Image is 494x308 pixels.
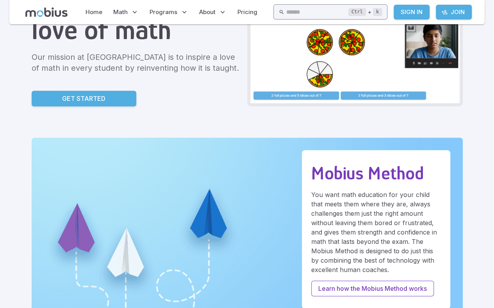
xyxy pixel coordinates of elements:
h2: Mobius Method [311,163,441,184]
kbd: Ctrl [348,8,366,16]
div: + [348,7,382,17]
p: Learn how the Mobius Method works [318,284,427,293]
p: You want math education for your child that meets them where they are, always challenges them jus... [311,190,441,274]
a: Pricing [235,3,260,21]
a: Get Started [32,91,136,106]
a: Sign In [394,5,430,20]
span: About [199,8,216,16]
kbd: k [373,8,382,16]
p: Get Started [62,94,105,103]
a: Home [83,3,105,21]
p: Our mission at [GEOGRAPHIC_DATA] is to inspire a love of math in every student by reinventing how... [32,52,241,73]
span: Programs [150,8,177,16]
a: Join [436,5,472,20]
span: Math [113,8,128,16]
h1: love of math [32,14,241,45]
a: Learn how the Mobius Method works [311,281,434,296]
